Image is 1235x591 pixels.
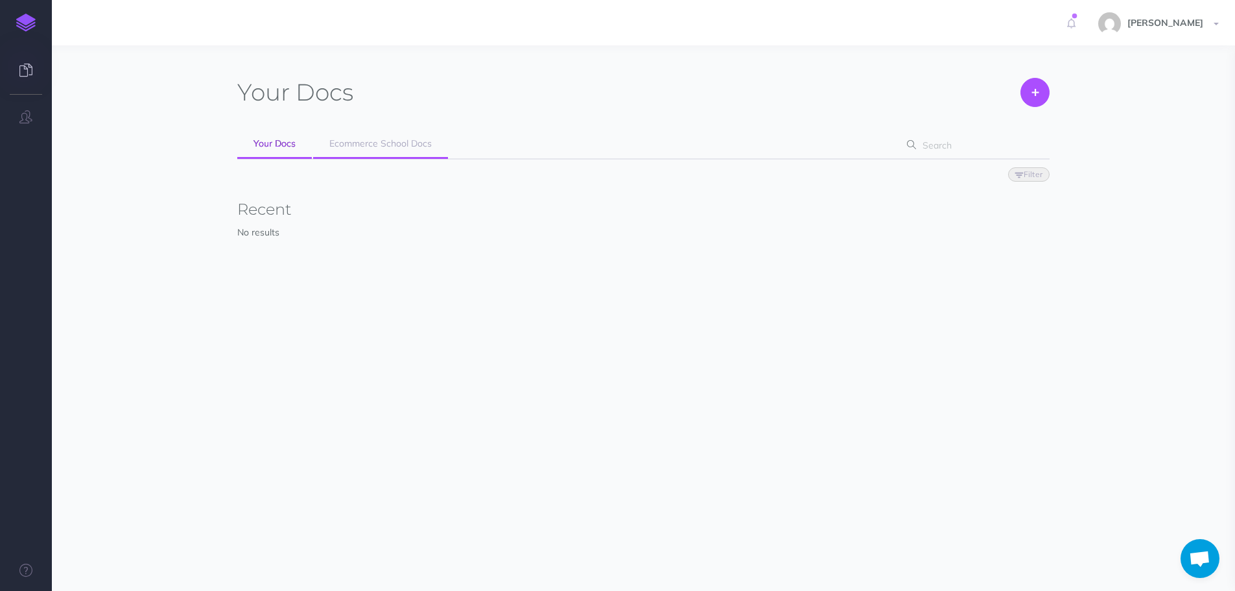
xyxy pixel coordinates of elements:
button: Filter [1008,167,1050,182]
div: Aprire la chat [1181,539,1219,578]
span: Your Docs [253,138,296,149]
a: Your Docs [237,130,312,159]
span: Ecommerce School Docs [329,138,432,149]
span: Your [237,78,290,106]
input: Search [919,134,1029,157]
h1: Docs [237,78,353,107]
span: [PERSON_NAME] [1121,17,1210,29]
a: Ecommerce School Docs [313,130,448,159]
img: e87add64f3cafac7edbf2794c21eb1e1.jpg [1098,12,1121,35]
h3: Recent [237,201,1050,218]
p: No results [237,225,1050,239]
img: logo-mark.svg [16,14,36,32]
